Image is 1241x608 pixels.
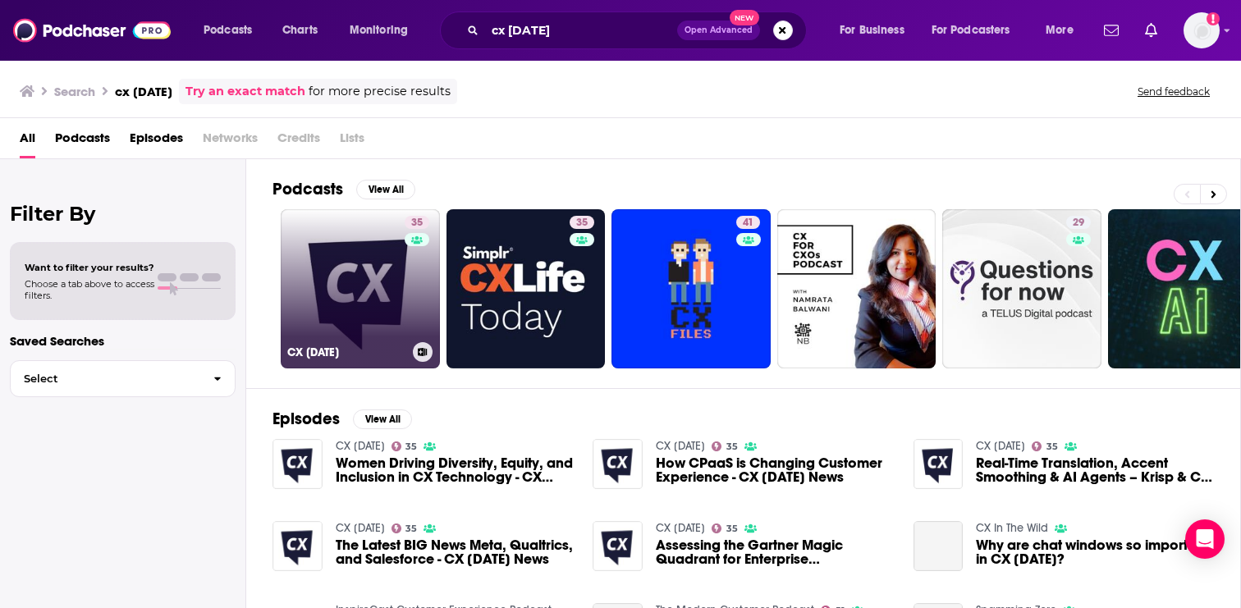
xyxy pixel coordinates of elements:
a: How CPaaS is Changing Customer Experience - CX Today News [656,456,894,484]
span: 35 [726,443,738,450]
span: Charts [282,19,318,42]
span: The Latest BIG News Meta, Qualtrics, and Salesforce - CX [DATE] News [336,538,574,566]
span: New [730,10,759,25]
button: Send feedback [1133,85,1215,98]
span: 35 [726,525,738,533]
a: 35 [446,209,606,368]
span: More [1046,19,1074,42]
a: PodcastsView All [272,179,415,199]
a: CX Today [656,439,705,453]
span: Episodes [130,125,183,158]
span: for more precise results [309,82,451,101]
a: CX Today [336,439,385,453]
a: Show notifications dropdown [1097,16,1125,44]
a: 35 [1032,441,1058,451]
span: For Podcasters [932,19,1010,42]
span: How CPaaS is Changing Customer Experience - CX [DATE] News [656,456,894,484]
a: The Latest BIG News Meta, Qualtrics, and Salesforce - CX Today News [336,538,574,566]
h2: Episodes [272,409,340,429]
span: Why are chat windows so important in CX [DATE]? [976,538,1214,566]
a: 29 [942,209,1101,368]
img: The Latest BIG News Meta, Qualtrics, and Salesforce - CX Today News [272,521,323,571]
a: Real-Time Translation, Accent Smoothing & AI Agents – Krisp & CX Today Explore the Future of CX [976,456,1214,484]
h3: Search [54,84,95,99]
svg: Add a profile image [1207,12,1220,25]
a: CX Today [336,521,385,535]
a: All [20,125,35,158]
button: Select [10,360,236,397]
div: Open Intercom Messenger [1185,519,1225,559]
span: Podcasts [204,19,252,42]
a: 35 [712,523,738,533]
a: CX Today [656,521,705,535]
img: Women Driving Diversity, Equity, and Inclusion in CX Technology - CX Today News [272,439,323,489]
span: 35 [411,215,423,231]
span: Credits [277,125,320,158]
span: 41 [743,215,753,231]
a: 41 [736,216,760,229]
a: 35 [712,441,738,451]
img: How CPaaS is Changing Customer Experience - CX Today News [593,439,643,489]
button: open menu [921,17,1034,43]
a: EpisodesView All [272,409,412,429]
h3: cx [DATE] [115,84,172,99]
span: Real-Time Translation, Accent Smoothing & AI Agents – Krisp & CX [DATE] Explore the Future of CX [976,456,1214,484]
button: View All [353,409,412,429]
button: open menu [192,17,273,43]
span: 29 [1073,215,1084,231]
a: 35 [405,216,429,229]
span: 35 [576,215,588,231]
span: Networks [203,125,258,158]
a: CX In The Wild [976,521,1048,535]
button: open menu [828,17,925,43]
a: Show notifications dropdown [1138,16,1164,44]
span: Lists [340,125,364,158]
span: 35 [405,525,417,533]
img: Podchaser - Follow, Share and Rate Podcasts [13,15,171,46]
span: Choose a tab above to access filters. [25,278,154,301]
img: Assessing the Gartner Magic Quadrant for Enterprise Conversational AI Platforms 2023 - CX Today News [593,521,643,571]
a: 35CX [DATE] [281,209,440,368]
a: Women Driving Diversity, Equity, and Inclusion in CX Technology - CX Today News [336,456,574,484]
a: 35 [570,216,594,229]
span: Logged in as patiencebaldacci [1184,12,1220,48]
button: open menu [338,17,429,43]
a: Why are chat windows so important in CX today? [914,521,964,571]
a: 35 [392,441,418,451]
input: Search podcasts, credits, & more... [485,17,677,43]
a: 35 [392,523,418,533]
span: 35 [1046,443,1058,450]
a: 41 [611,209,771,368]
p: Saved Searches [10,333,236,349]
span: Monitoring [350,19,408,42]
a: Try an exact match [185,82,305,101]
div: Search podcasts, credits, & more... [456,11,822,49]
span: Want to filter your results? [25,262,154,273]
h2: Podcasts [272,179,343,199]
h2: Filter By [10,202,236,226]
button: View All [356,180,415,199]
h3: CX [DATE] [287,345,406,359]
button: Open AdvancedNew [677,21,760,40]
span: 35 [405,443,417,450]
button: Show profile menu [1184,12,1220,48]
button: open menu [1034,17,1094,43]
span: Select [11,373,200,384]
span: Women Driving Diversity, Equity, and Inclusion in CX Technology - CX [DATE] News [336,456,574,484]
a: Charts [272,17,327,43]
a: Podcasts [55,125,110,158]
img: User Profile [1184,12,1220,48]
a: Real-Time Translation, Accent Smoothing & AI Agents – Krisp & CX Today Explore the Future of CX [914,439,964,489]
a: 29 [1066,216,1091,229]
a: Why are chat windows so important in CX today? [976,538,1214,566]
a: CX Today [976,439,1025,453]
span: For Business [840,19,904,42]
span: Open Advanced [685,26,753,34]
